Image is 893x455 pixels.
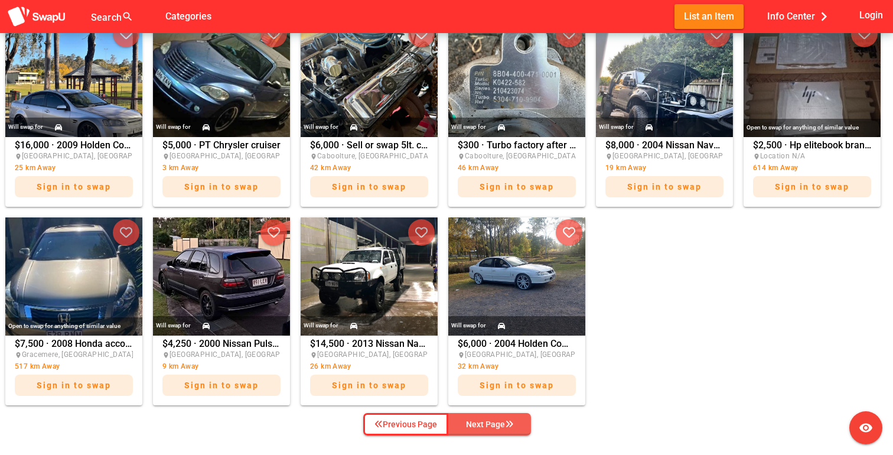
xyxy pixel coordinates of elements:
[593,19,736,207] a: Will swap for$8,000 · 2004 Nissan Navara[GEOGRAPHIC_DATA], [GEOGRAPHIC_DATA]19 km AwaySign in to ...
[753,153,760,160] i: place
[5,217,142,336] img: nate11currie%40gmail.com%2F42da2888-2ba4-42dc-8ee2-d14cee8e8eb9%2F1760244864IMG_5169.jpeg
[184,381,259,390] span: Sign in to swap
[15,352,22,359] i: place
[599,121,634,134] div: Will swap for
[156,4,221,28] button: Categories
[22,350,133,359] span: Gracemere, [GEOGRAPHIC_DATA]
[760,152,806,160] span: Location N/A
[363,413,448,435] button: Previous Page
[596,19,733,137] img: nicholas.robertson%2Bfacebook%40swapu.com.au%2F1825387248351845%2F1825387248351845-photo-0.jpg
[304,319,338,332] div: Will swap for
[374,417,437,431] div: Previous Page
[15,362,60,370] span: 517 km Away
[744,119,881,137] div: Open to swap for anything of similar value
[741,19,884,207] a: Open to swap for anything of similar value$2,500 · Hp elitebook brand newLocation N/A614 km AwayS...
[480,182,554,191] span: Sign in to swap
[156,319,191,332] div: Will swap for
[15,153,22,160] i: place
[301,217,438,336] img: nicholas.robertson%2Bfacebook%40swapu.com.au%2F1798206180798922%2F1798206180798922-photo-0.jpg
[767,6,833,26] span: Info Center
[332,182,406,191] span: Sign in to swap
[150,19,293,207] a: Will swap for$5,000 · PT Chrysler cruiser[GEOGRAPHIC_DATA], [GEOGRAPHIC_DATA]3 km AwaySign in to ...
[332,381,406,390] span: Sign in to swap
[815,8,833,25] i: chevron_right
[445,217,588,405] a: Will swap for$6,000 · 2004 Holden Commodore[GEOGRAPHIC_DATA], [GEOGRAPHIC_DATA]32 km AwaySign in ...
[184,182,259,191] span: Sign in to swap
[7,6,66,28] img: aSD8y5uGLpzPJLYTcYcjNu3laj1c05W5KWf0Ds+Za8uybjssssuu+yyyy677LKX2n+PWMSDJ9a87AAAAABJRU5ErkJggg==
[310,339,428,402] div: $14,500 · 2013 Nissan Navara
[298,19,441,207] a: Will swap for$6,000 · Sell or swap 5lt. chev motor swap for car trailerCaboolture, [GEOGRAPHIC_DA...
[15,164,56,172] span: 25 km Away
[465,152,578,160] span: Caboolture, [GEOGRAPHIC_DATA]
[451,319,486,332] div: Will swap for
[5,19,142,137] img: nicholas.robertson%2Bfacebook%40swapu.com.au%2F616673088043699%2F616673088043699-photo-0.jpg
[458,153,465,160] i: place
[162,352,170,359] i: place
[165,6,211,26] span: Categories
[162,339,281,402] div: $4,250 · 2000 Nissan Pulsar
[605,164,646,172] span: 19 km Away
[156,10,221,21] a: Categories
[775,182,849,191] span: Sign in to swap
[317,350,464,359] span: [GEOGRAPHIC_DATA], [GEOGRAPHIC_DATA]
[298,217,441,405] a: Will swap for$14,500 · 2013 Nissan Navara[GEOGRAPHIC_DATA], [GEOGRAPHIC_DATA]26 km AwaySign in to...
[465,350,612,359] span: [GEOGRAPHIC_DATA], [GEOGRAPHIC_DATA]
[162,164,199,172] span: 3 km Away
[148,9,162,24] i: false
[310,153,317,160] i: place
[5,317,142,336] div: Open to swap for anything of similar value
[15,141,133,203] div: $16,000 · 2009 Holden Commodore
[153,217,290,336] img: nicholas.robertson%2Bfacebook%40swapu.com.au%2F776541048302418%2F776541048302418-photo-0.jpg
[301,19,438,137] img: nicholas.robertson%2Bfacebook%40swapu.com.au%2F1310229937298418%2F1310229937298418-photo-0.jpg
[162,362,199,370] span: 9 km Away
[480,381,554,390] span: Sign in to swap
[156,121,191,134] div: Will swap for
[674,4,744,28] button: List an Item
[753,141,871,203] div: $2,500 · Hp elitebook brand new
[458,362,498,370] span: 32 km Away
[150,217,293,405] a: Will swap for$4,250 · 2000 Nissan Pulsar[GEOGRAPHIC_DATA], [GEOGRAPHIC_DATA]9 km AwaySign in to swap
[857,4,886,26] button: Login
[466,417,513,431] div: Next Page
[310,141,428,203] div: $6,000 · Sell or swap 5lt. chev motor swap for car trailer
[448,217,585,336] img: nicholas.robertson%2Bfacebook%40swapu.com.au%2F4059040277690881%2F4059040277690881-photo-0.jpg
[758,4,842,28] button: Info Center
[627,182,702,191] span: Sign in to swap
[170,350,317,359] span: [GEOGRAPHIC_DATA], [GEOGRAPHIC_DATA]
[162,153,170,160] i: place
[684,8,734,24] span: List an Item
[310,362,351,370] span: 26 km Away
[2,19,145,207] a: Will swap for$16,000 · 2009 Holden Commodore[GEOGRAPHIC_DATA], [GEOGRAPHIC_DATA]25 km AwaySign in...
[304,121,338,134] div: Will swap for
[859,421,873,435] i: visibility
[37,381,111,390] span: Sign in to swap
[458,352,465,359] i: place
[859,7,883,23] span: Login
[8,121,43,134] div: Will swap for
[458,141,576,203] div: $300 · Turbo factory after market suit Mazda cx[hidden information]
[15,339,133,402] div: $7,500 · 2008 Honda accord luxury v6
[310,164,351,172] span: 42 km Away
[2,217,145,405] a: Open to swap for anything of similar value$7,500 · 2008 Honda accord luxury v6Gracemere, [GEOGRAP...
[162,141,281,203] div: $5,000 · PT Chrysler cruiser
[22,152,169,160] span: [GEOGRAPHIC_DATA], [GEOGRAPHIC_DATA]
[451,121,486,134] div: Will swap for
[153,19,290,137] img: nicholas.robertson%2Bfacebook%40swapu.com.au%2F1500245600995071%2F1500245600995071-photo-0.jpg
[605,153,612,160] i: place
[458,339,576,402] div: $6,000 · 2004 Holden Commodore
[37,182,111,191] span: Sign in to swap
[317,152,431,160] span: Caboolture, [GEOGRAPHIC_DATA]
[744,19,881,137] img: antz1994.an%40gmail.com%2Fa8e49bf8-4679-40e4-93e5-a13ebec1901a%2F17602650311000028950.jpg
[605,141,723,203] div: $8,000 · 2004 Nissan Navara
[448,413,531,435] button: Next Page
[753,164,798,172] span: 614 km Away
[448,19,585,137] img: nicholas.robertson%2Bfacebook%40swapu.com.au%2F1297133238771010%2F1297133238771010-photo-0.jpg
[612,152,760,160] span: [GEOGRAPHIC_DATA], [GEOGRAPHIC_DATA]
[458,164,498,172] span: 46 km Away
[310,352,317,359] i: place
[170,152,317,160] span: [GEOGRAPHIC_DATA], [GEOGRAPHIC_DATA]
[445,19,588,207] a: Will swap for$300 · Turbo factory after market suit Mazda cx[hidden information]Caboolture, [GEOG...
